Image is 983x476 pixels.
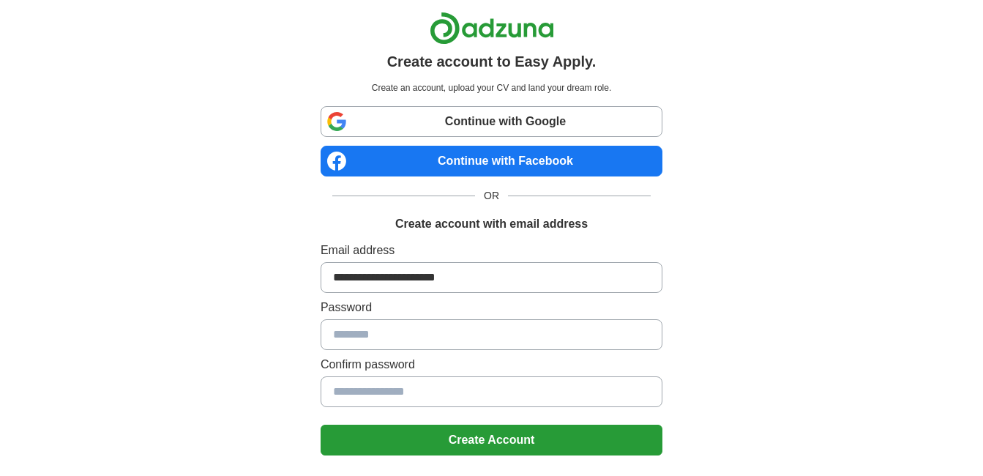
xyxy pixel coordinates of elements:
[321,299,662,316] label: Password
[321,356,662,373] label: Confirm password
[321,242,662,259] label: Email address
[395,215,588,233] h1: Create account with email address
[430,12,554,45] img: Adzuna logo
[475,188,508,204] span: OR
[321,146,662,176] a: Continue with Facebook
[387,51,597,72] h1: Create account to Easy Apply.
[321,106,662,137] a: Continue with Google
[321,425,662,455] button: Create Account
[324,81,659,94] p: Create an account, upload your CV and land your dream role.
